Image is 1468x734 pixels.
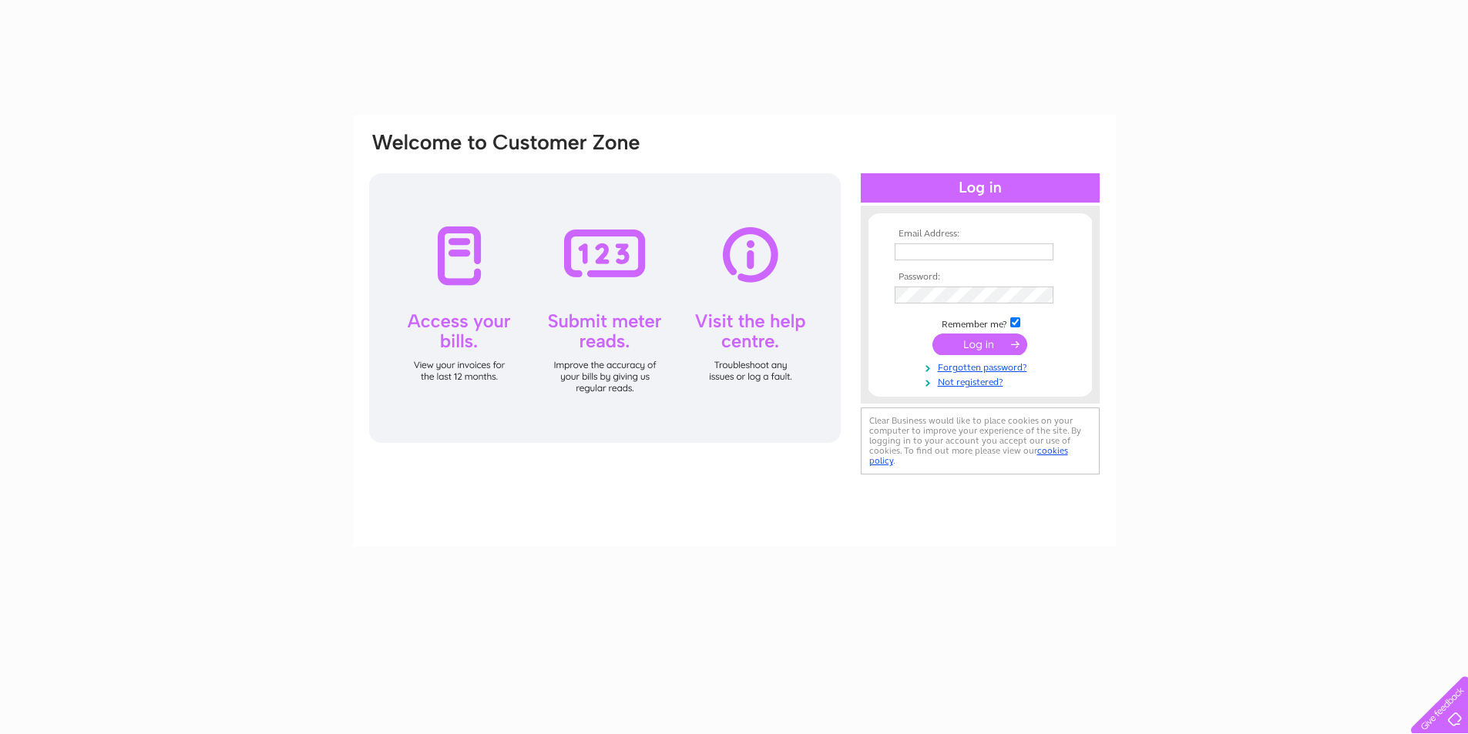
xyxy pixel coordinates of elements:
[891,229,1070,240] th: Email Address:
[932,333,1027,355] input: Submit
[869,445,1068,466] a: cookies policy
[895,359,1070,374] a: Forgotten password?
[861,407,1100,474] div: Clear Business would like to place cookies on your computer to improve your experience of the sit...
[891,315,1070,330] td: Remember me?
[891,272,1070,283] th: Password:
[895,374,1070,388] a: Not registered?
